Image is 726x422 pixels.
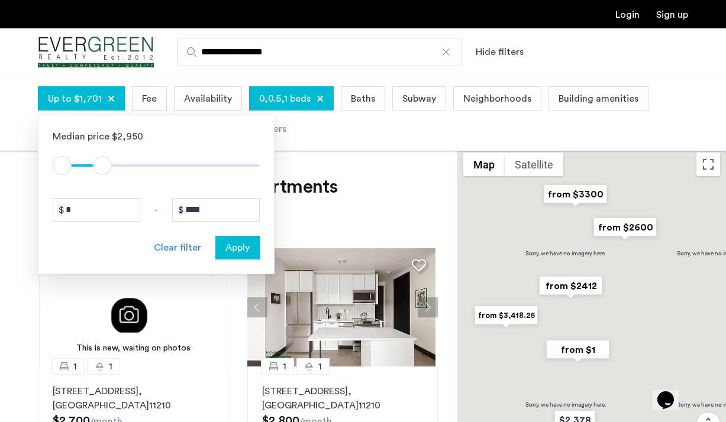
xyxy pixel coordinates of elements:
[559,92,638,106] span: Building amenities
[142,92,157,106] span: Fee
[653,375,690,410] iframe: chat widget
[656,10,688,20] a: Registration
[53,164,260,167] ngx-slider: ngx-slider
[476,45,524,59] button: Show or hide filters
[38,30,154,74] img: logo
[48,92,102,106] span: Up to $1,701
[38,30,154,74] a: Cazamio Logo
[184,92,232,106] span: Availability
[178,38,462,66] input: Apartment Search
[154,241,201,255] div: Clear filter
[615,10,640,20] a: Login
[53,156,72,175] span: ngx-slider
[53,129,260,144] div: Median price $2,950
[225,241,250,255] span: Apply
[172,198,260,222] input: Price to
[53,198,140,222] input: Price from
[351,92,375,106] span: Baths
[402,92,436,106] span: Subway
[259,92,311,106] span: 0,0.5,1 beds
[463,92,531,106] span: Neighborhoods
[154,203,158,217] span: -
[93,156,112,175] span: ngx-slider-max
[215,236,260,259] button: button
